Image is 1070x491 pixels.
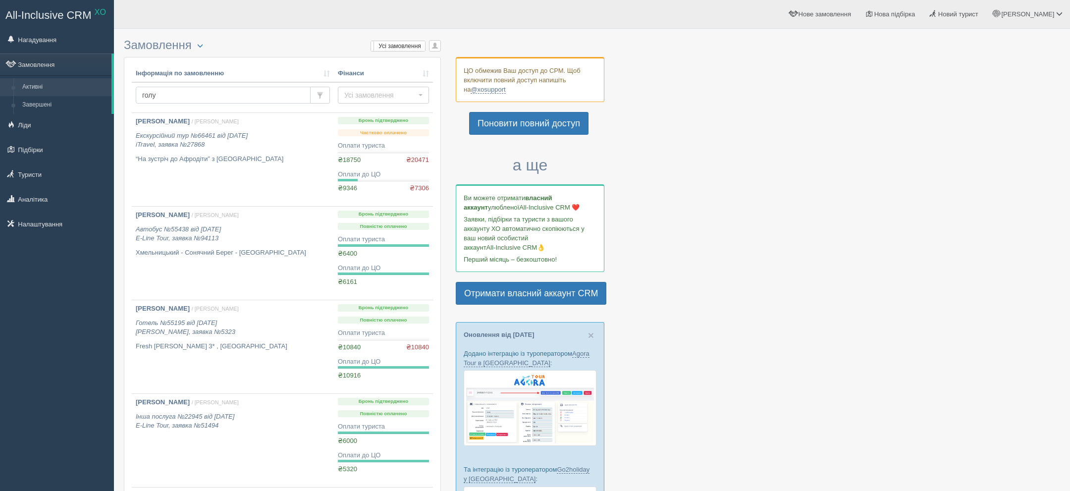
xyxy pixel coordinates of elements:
[338,304,429,312] p: Бронь підтверджено
[799,10,851,18] span: Нове замовлення
[338,250,357,257] span: ₴6400
[464,350,589,367] a: Agora Tour в [GEOGRAPHIC_DATA]
[338,410,429,418] p: Повністю оплачено
[469,112,588,135] a: Поновити повний доступ
[338,170,429,179] div: Оплати до ЦО
[136,248,330,258] p: Хмельницький - Сонячний Берег - [GEOGRAPHIC_DATA]
[471,86,505,94] a: @xosupport
[192,118,239,124] span: / [PERSON_NAME]
[136,211,190,218] b: [PERSON_NAME]
[338,129,429,137] p: Частково оплачено
[132,207,334,300] a: [PERSON_NAME] / [PERSON_NAME] Автобус №55438 від [DATE]E-Line Tour, заявка №94113 Хмельницький - ...
[18,78,111,96] a: Активні
[136,132,248,149] i: Екскурсійний тур №66461 від [DATE] iTravel, заявка №27868
[18,96,111,114] a: Завершені
[486,244,545,251] span: All-Inclusive CRM👌
[338,264,429,273] div: Оплати до ЦО
[371,41,426,51] label: Усі замовлення
[464,331,535,338] a: Оновлення від [DATE]
[344,90,416,100] span: Усі замовлення
[5,9,92,21] span: All-Inclusive CRM
[588,330,594,340] button: Close
[338,398,429,405] p: Бронь підтверджено
[338,437,357,444] span: ₴6000
[338,235,429,244] div: Оплати туриста
[136,155,330,164] p: “На зустріч до Афродіти” з [GEOGRAPHIC_DATA]
[456,157,604,174] h3: а ще
[338,184,357,192] span: ₴9346
[519,204,580,211] span: All-Inclusive CRM ❤️
[136,413,234,430] i: Інша послуга №22945 від [DATE] E-Line Tour, заявка №51494
[338,343,361,351] span: ₴10840
[95,8,106,16] sup: XO
[338,317,429,324] p: Повністю оплачено
[136,117,190,125] b: [PERSON_NAME]
[136,225,221,242] i: Автобус №55438 від [DATE] E-Line Tour, заявка №94113
[136,69,330,78] a: Інформація по замовленню
[192,212,239,218] span: / [PERSON_NAME]
[136,319,235,336] i: Готель №55195 від [DATE] [PERSON_NAME], заявка №5323
[338,422,429,432] div: Оплати туриста
[464,370,596,446] img: agora-tour-%D0%B7%D0%B0%D1%8F%D0%B2%D0%BA%D0%B8-%D1%81%D1%80%D0%BC-%D0%B4%D0%BB%D1%8F-%D1%82%D1%8...
[338,451,429,460] div: Оплати до ЦО
[338,69,429,78] a: Фінанси
[464,193,596,212] p: Ви можете отримати улюбленої
[0,0,113,28] a: All-Inclusive CRM XO
[136,342,330,351] p: Fresh [PERSON_NAME] 3* , [GEOGRAPHIC_DATA]
[338,357,429,367] div: Оплати до ЦО
[132,113,334,206] a: [PERSON_NAME] / [PERSON_NAME] Екскурсійний тур №66461 від [DATE]iTravel, заявка №27868 “На зустрі...
[132,300,334,393] a: [PERSON_NAME] / [PERSON_NAME] Готель №55195 від [DATE][PERSON_NAME], заявка №5323 Fresh [PERSON_N...
[338,278,357,285] span: ₴6161
[1001,10,1054,18] span: [PERSON_NAME]
[406,343,429,352] span: ₴10840
[136,305,190,312] b: [PERSON_NAME]
[464,194,552,211] b: власний аккаунт
[338,87,429,104] button: Усі замовлення
[132,394,334,487] a: [PERSON_NAME] / [PERSON_NAME] Інша послуга №22945 від [DATE]E-Line Tour, заявка №51494
[124,39,441,52] h3: Замовлення
[338,465,357,473] span: ₴5320
[136,398,190,406] b: [PERSON_NAME]
[456,57,604,102] div: ЦО обмежив Ваш доступ до СРМ. Щоб включити повний доступ напишіть на
[410,184,429,193] span: ₴7306
[192,399,239,405] span: / [PERSON_NAME]
[464,349,596,368] p: Додано інтеграцію із туроператором :
[338,223,429,230] p: Повністю оплачено
[192,306,239,312] span: / [PERSON_NAME]
[464,215,596,252] p: Заявки, підбірки та туристи з вашого аккаунту ХО автоматично скопіюються у ваш новий особистий ак...
[338,328,429,338] div: Оплати туриста
[464,465,596,484] p: Та інтеграцію із туроператором :
[874,10,915,18] span: Нова підбірка
[338,117,429,124] p: Бронь підтверджено
[338,156,361,164] span: ₴18750
[338,372,361,379] span: ₴10916
[938,10,978,18] span: Новий турист
[464,255,596,264] p: Перший місяць – безкоштовно!
[456,282,606,305] a: Отримати власний аккаунт CRM
[588,329,594,341] span: ×
[136,87,311,104] input: Пошук за номером замовлення, ПІБ або паспортом туриста
[338,211,429,218] p: Бронь підтверджено
[406,156,429,165] span: ₴20471
[338,141,429,151] div: Оплати туриста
